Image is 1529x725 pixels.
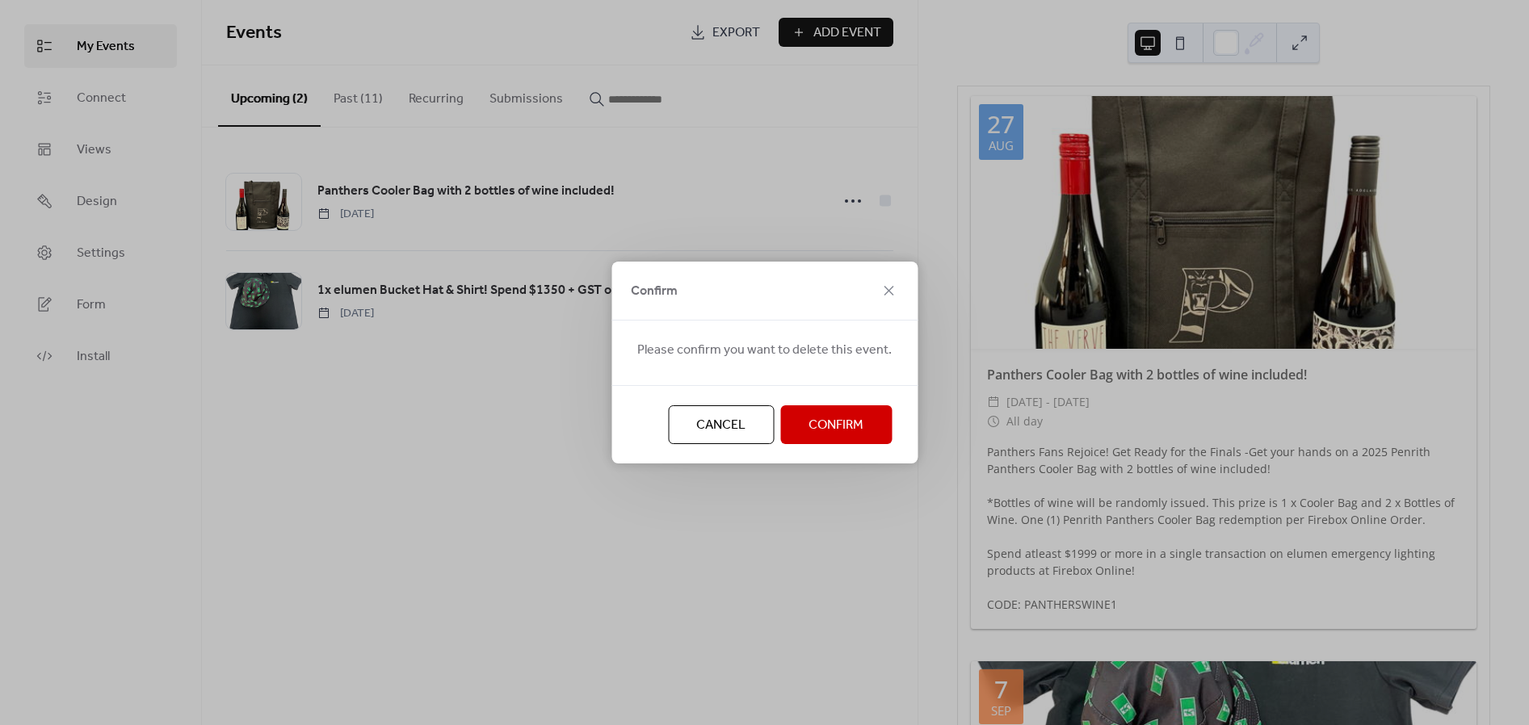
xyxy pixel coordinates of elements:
button: Cancel [668,405,774,444]
span: Confirm [809,416,863,435]
button: Confirm [780,405,892,444]
span: Confirm [631,282,678,301]
span: Cancel [696,416,746,435]
span: Please confirm you want to delete this event. [637,341,892,360]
